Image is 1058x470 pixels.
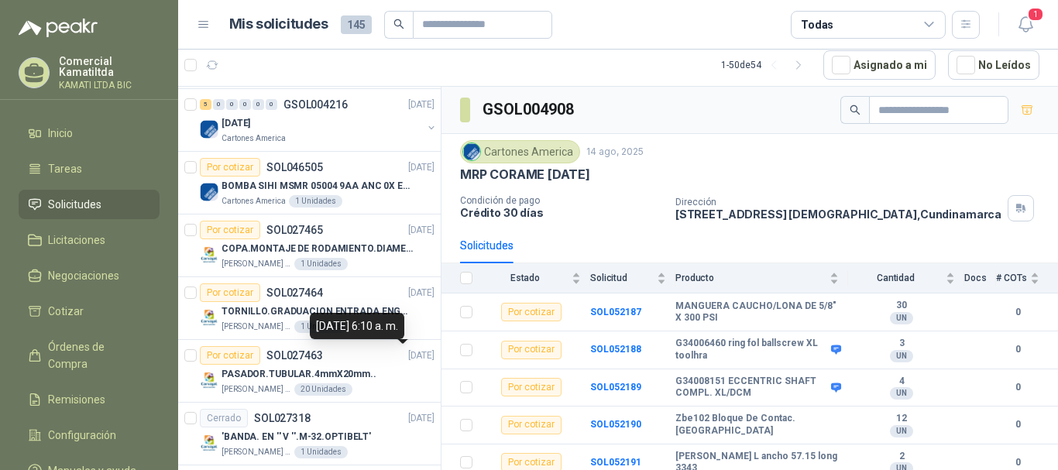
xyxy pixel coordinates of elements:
p: Dirección [675,197,1001,208]
p: [DATE] [408,286,435,300]
button: No Leídos [948,50,1039,80]
span: Estado [482,273,569,283]
div: 1 Unidades [294,446,348,458]
div: 1 - 50 de 54 [721,53,811,77]
p: 14 ago, 2025 [586,145,644,160]
b: 12 [848,413,955,425]
th: # COTs [996,263,1058,293]
span: Cotizar [48,303,84,320]
a: SOL052188 [590,344,641,355]
p: [DATE] [408,348,435,363]
b: Zbe102 Bloque De Contac. [GEOGRAPHIC_DATA] [675,413,839,437]
b: 0 [996,342,1039,357]
div: Por cotizar [200,346,260,365]
b: 30 [848,300,955,312]
span: 145 [341,15,372,34]
div: UN [890,387,913,400]
p: Cartones America [222,195,286,208]
a: Por cotizarSOL027465[DATE] Company LogoCOPA.MONTAJE DE RODAMIENTO.DIAMETRO 55.26-VARI-0975.TALLER... [178,214,441,277]
span: Producto [675,273,826,283]
p: COPA.MONTAJE DE RODAMIENTO.DIAMETRO 55.26-VARI-0975.TALLER [222,242,414,256]
div: Por cotizar [501,416,562,434]
p: Crédito 30 días [460,206,663,219]
span: 1 [1027,7,1044,22]
b: 2 [848,451,955,463]
a: Cotizar [19,297,160,326]
span: Solicitud [590,273,654,283]
span: Tareas [48,160,82,177]
p: Condición de pago [460,195,663,206]
img: Company Logo [200,245,218,264]
p: [DATE] [222,116,250,131]
div: 0 [213,99,225,110]
div: 0 [252,99,264,110]
p: TORNILLO.GRADUACION ENTRADA ENGOMADO..[PHONE_NUMBER].EMPORTALADORA [222,304,414,319]
p: PASADOR.TUBULAR.4mmX20mm.. [222,367,376,382]
div: [DATE] 6:10 a. m. [310,313,404,339]
th: Cantidad [848,263,964,293]
a: Tareas [19,154,160,184]
b: 3 [848,338,955,350]
b: 0 [996,417,1039,432]
a: Órdenes de Compra [19,332,160,379]
b: MANGUERA CAUCHO/LONA DE 5/8" X 300 PSI [675,300,839,324]
a: SOL052189 [590,382,641,393]
img: Company Logo [200,434,218,452]
p: [PERSON_NAME] Educación [222,446,291,458]
p: SOL046505 [266,162,323,173]
h1: Mis solicitudes [229,13,328,36]
div: Solicitudes [460,237,514,254]
p: MRP CORAME [DATE] [460,166,590,183]
div: UN [890,312,913,324]
th: Estado [482,263,590,293]
p: BOMBA SIHI MSMR 05004 9AA ANC 0X EAB (Solo la bomba) [222,179,414,194]
div: Por cotizar [200,158,260,177]
a: SOL052190 [590,419,641,430]
a: Por cotizarSOL027464[DATE] Company LogoTORNILLO.GRADUACION ENTRADA ENGOMADO..[PHONE_NUMBER].EMPOR... [178,277,441,340]
b: 0 [996,455,1039,470]
p: [PERSON_NAME] Educación [222,258,291,270]
th: Producto [675,263,848,293]
p: SOL027464 [266,287,323,298]
a: SOL052191 [590,457,641,468]
p: [PERSON_NAME] Educación [222,321,291,333]
button: 1 [1012,11,1039,39]
div: Cartones America [460,140,580,163]
p: [DATE] [408,160,435,175]
span: Órdenes de Compra [48,338,145,372]
img: Company Logo [463,143,480,160]
a: Inicio [19,118,160,148]
th: Solicitud [590,263,675,293]
p: Cartones America [222,132,286,145]
div: 1 Unidades [289,195,342,208]
div: Todas [801,16,833,33]
p: SOL027465 [266,225,323,235]
p: SOL027318 [254,413,311,424]
div: UN [890,425,913,437]
img: Company Logo [200,308,218,327]
span: Remisiones [48,391,105,408]
a: CerradoSOL027318[DATE] Company Logo'BANDA. EN '' V ''.M-32.OPTIBELT'[PERSON_NAME] Educación1 Unid... [178,403,441,465]
div: Cerrado [200,409,248,427]
a: Por cotizarSOL027463[DATE] Company LogoPASADOR.TUBULAR.4mmX20mm..[PERSON_NAME] Educación20 Unidades [178,340,441,403]
b: G34008151 ECCENTRIC SHAFT COMPL. XL/DCM [675,376,827,400]
p: [DATE] [408,223,435,238]
a: Por cotizarSOL046505[DATE] Company LogoBOMBA SIHI MSMR 05004 9AA ANC 0X EAB (Solo la bomba)Carton... [178,152,441,214]
p: [DATE] [408,411,435,426]
div: 5 [200,99,211,110]
p: [PERSON_NAME] Educación [222,383,291,396]
div: 1 Unidades [294,321,348,333]
div: 0 [239,99,251,110]
div: 0 [226,99,238,110]
b: 0 [996,380,1039,395]
div: Por cotizar [501,341,562,359]
span: search [393,19,404,29]
span: Licitaciones [48,232,105,249]
div: 0 [266,99,277,110]
img: Company Logo [200,371,218,389]
a: Negociaciones [19,261,160,290]
a: Remisiones [19,385,160,414]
